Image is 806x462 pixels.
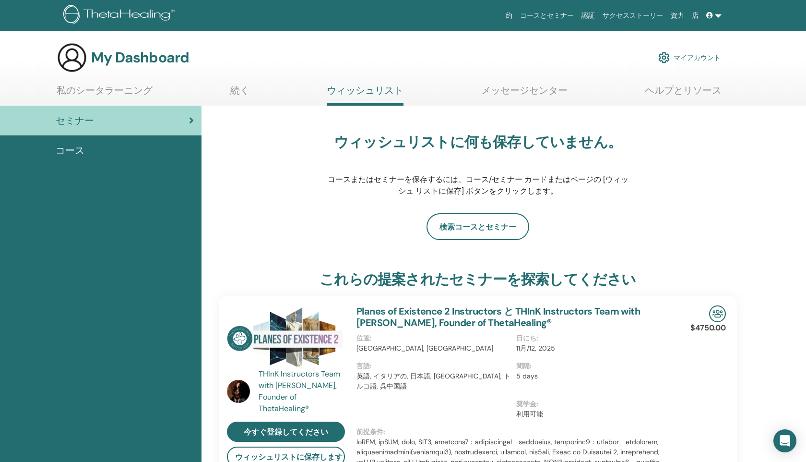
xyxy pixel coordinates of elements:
a: 私のシータラーニング [57,85,153,103]
h3: My Dashboard [91,49,189,66]
p: 間隔 : [516,361,670,371]
img: Planes of Existence 2 Instructors [227,305,345,371]
p: [GEOGRAPHIC_DATA], [GEOGRAPHIC_DATA] [356,343,510,353]
a: 約 [502,7,516,24]
p: 位置 : [356,333,510,343]
span: コース [56,143,84,158]
a: ヘルプとリソース [645,85,722,103]
p: 日にち : [516,333,670,343]
a: 店 [688,7,702,24]
p: 11月/12, 2025 [516,343,670,353]
img: logo.png [63,5,178,26]
a: サクセスストーリー [599,7,667,24]
a: 資力 [667,7,688,24]
p: コースまたはセミナーを保存するには、コース/セミナー カードまたはページの [ウィッシュ リストに保存] ボタンをクリックします。 [327,174,629,197]
p: 利用可能 [516,409,670,419]
img: In-Person Seminar [709,305,726,322]
a: コースとセミナー [516,7,578,24]
p: 言語 : [356,361,510,371]
a: THInK Instructors Team with [PERSON_NAME], Founder of ThetaHealing® [259,368,347,414]
span: セミナー [56,113,94,128]
a: 検索コースとセミナー [427,213,529,240]
p: 英語, イタリアの, 日本語, [GEOGRAPHIC_DATA], トルコ語, 呉中国語 [356,371,510,391]
span: 今すぐ登録してください [244,427,328,437]
a: メッセージセンター [481,85,568,103]
div: Open Intercom Messenger [773,429,796,452]
p: $4750.00 [690,322,726,334]
h3: これらの提案されたセミナーを探索してください [320,271,636,288]
p: 前提条件 : [356,427,676,437]
img: cog.svg [658,49,670,66]
p: 5 days [516,371,670,381]
a: ウィッシュリスト [327,85,403,106]
a: 認証 [578,7,599,24]
img: default.jpg [227,380,250,403]
a: マイアカウント [658,47,721,68]
p: 奨学金 : [516,399,670,409]
a: Planes of Existence 2 Instructors と THInK Instructors Team with [PERSON_NAME], Founder of ThetaHe... [356,305,640,329]
h3: ウィッシュリストに何も保存していません。 [327,134,629,151]
a: 続く [230,85,249,103]
img: generic-user-icon.jpg [57,42,87,73]
a: 今すぐ登録してください [227,422,345,442]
